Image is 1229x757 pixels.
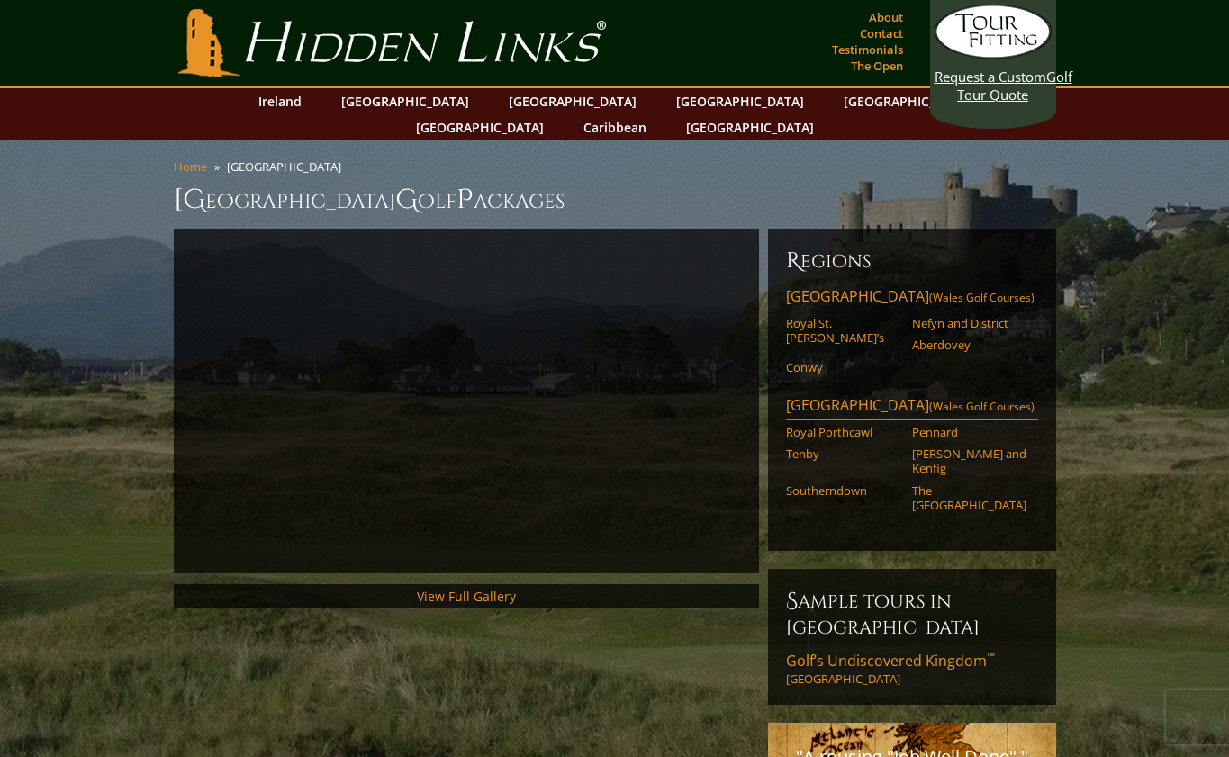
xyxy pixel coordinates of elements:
[935,5,1052,104] a: Request a CustomGolf Tour Quote
[677,114,823,140] a: [GEOGRAPHIC_DATA]
[987,649,995,664] sup: ™
[174,182,1056,218] h1: [GEOGRAPHIC_DATA] olf ackages
[864,5,908,30] a: About
[574,114,655,140] a: Caribbean
[935,68,1046,86] span: Request a Custom
[929,399,1035,414] span: (Wales Golf Courses)
[227,158,348,175] li: [GEOGRAPHIC_DATA]
[249,88,311,114] a: Ireland
[395,182,418,218] span: G
[786,360,900,374] a: Conwy
[667,88,813,114] a: [GEOGRAPHIC_DATA]
[835,88,980,114] a: [GEOGRAPHIC_DATA]
[786,425,900,439] a: Royal Porthcawl
[786,483,900,498] a: Southerndown
[417,588,516,605] a: View Full Gallery
[929,290,1035,305] span: (Wales Golf Courses)
[912,316,1026,330] a: Nefyn and District
[332,88,478,114] a: [GEOGRAPHIC_DATA]
[912,446,1026,476] a: [PERSON_NAME] and Kenfig
[846,53,908,78] a: The Open
[855,21,908,46] a: Contact
[786,395,1038,420] a: [GEOGRAPHIC_DATA](Wales Golf Courses)
[786,446,900,461] a: Tenby
[827,37,908,62] a: Testimonials
[912,425,1026,439] a: Pennard
[192,247,741,555] iframe: Sir-Nick-on-Wales
[786,651,1038,687] a: Golf’s Undiscovered Kingdom™[GEOGRAPHIC_DATA]
[786,651,995,671] span: Golf’s Undiscovered Kingdom
[500,88,646,114] a: [GEOGRAPHIC_DATA]
[786,247,1038,275] h6: Regions
[786,316,900,346] a: Royal St. [PERSON_NAME]’s
[912,483,1026,513] a: The [GEOGRAPHIC_DATA]
[786,587,1038,640] h6: Sample Tours in [GEOGRAPHIC_DATA]
[174,158,207,175] a: Home
[456,182,474,218] span: P
[912,338,1026,352] a: Aberdovey
[407,114,553,140] a: [GEOGRAPHIC_DATA]
[786,286,1038,311] a: [GEOGRAPHIC_DATA](Wales Golf Courses)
